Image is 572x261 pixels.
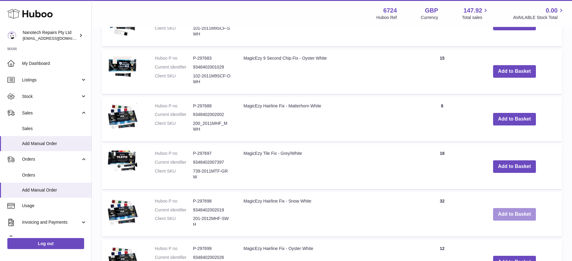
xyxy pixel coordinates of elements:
[7,31,17,40] img: info@nanotechrepairs.com
[155,168,193,180] dt: Client SKU
[108,198,138,225] img: MagicEzy Hairline Fix - Snow White
[418,144,467,189] td: 18
[513,6,565,21] a: 0.00 AVAILABLE Stock Total
[237,192,418,237] td: MagicEzy Hairline Fix - Snow White
[108,103,138,129] img: MagicEzy Hairline Fix - Matterhorn White
[193,216,231,227] dd: 201-2012MHF-SWH
[22,219,80,225] span: Invoicing and Payments
[493,65,536,78] button: Add to Basket
[237,97,418,142] td: MagicEzy Hairline Fix - Matterhorn White
[493,160,536,173] button: Add to Basket
[22,94,80,99] span: Stock
[193,112,231,117] dd: 9348402002002
[193,255,231,260] dd: 9348402002026
[493,208,536,221] button: Add to Basket
[22,126,87,132] span: Sales
[7,238,84,249] a: Log out
[22,110,80,116] span: Sales
[425,6,438,15] strong: GBP
[237,49,418,94] td: MagicEzy 9 Second Chip Fix - Oyster White
[546,6,558,15] span: 0.00
[155,103,193,109] dt: Huboo P no
[155,255,193,260] dt: Current identifier
[493,113,536,125] button: Add to Basket
[155,112,193,117] dt: Current identifier
[193,151,231,156] dd: P-297697
[193,159,231,165] dd: 9348402007397
[418,97,467,142] td: 8
[23,30,78,41] div: Nanotech Repairs Pty Ltd
[418,192,467,237] td: 32
[108,55,138,78] img: MagicEzy 9 Second Chip Fix - Oyster White
[22,77,80,83] span: Listings
[193,121,231,132] dd: 200_2011MHF_MWH
[22,236,87,242] span: Cases
[155,159,193,165] dt: Current identifier
[193,207,231,213] dd: 9348402002019
[155,246,193,252] dt: Huboo P no
[22,156,80,162] span: Orders
[193,73,231,85] dd: 102-2011M9SCF-OWH
[155,207,193,213] dt: Current identifier
[155,64,193,70] dt: Current identifier
[377,15,397,21] div: Huboo Ref
[237,144,418,189] td: MagicEzy Tile Fix - Grey/White
[155,25,193,37] dt: Client SKU
[193,25,231,37] dd: 101-2011M9SCF-SWH
[418,49,467,94] td: 15
[463,6,482,15] span: 147.92
[22,203,87,209] span: Usage
[22,141,87,147] span: Add Manual Order
[155,121,193,132] dt: Client SKU
[155,151,193,156] dt: Huboo P no
[193,198,231,204] dd: P-297698
[155,55,193,61] dt: Huboo P no
[421,15,438,21] div: Currency
[193,103,231,109] dd: P-297688
[108,151,138,173] img: MagicEzy Tile Fix - Grey/White
[22,172,87,178] span: Orders
[22,187,87,193] span: Add Manual Order
[193,64,231,70] dd: 9348402001029
[193,246,231,252] dd: P-297699
[22,61,87,66] span: My Dashboard
[462,15,489,21] span: Total sales
[383,6,397,15] strong: 6724
[193,55,231,61] dd: P-297683
[155,198,193,204] dt: Huboo P no
[155,73,193,85] dt: Client SKU
[155,216,193,227] dt: Client SKU
[193,168,231,180] dd: 739-2011MTF-GRW
[23,36,90,41] span: [EMAIL_ADDRESS][DOMAIN_NAME]
[513,15,565,21] span: AVAILABLE Stock Total
[462,6,489,21] a: 147.92 Total sales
